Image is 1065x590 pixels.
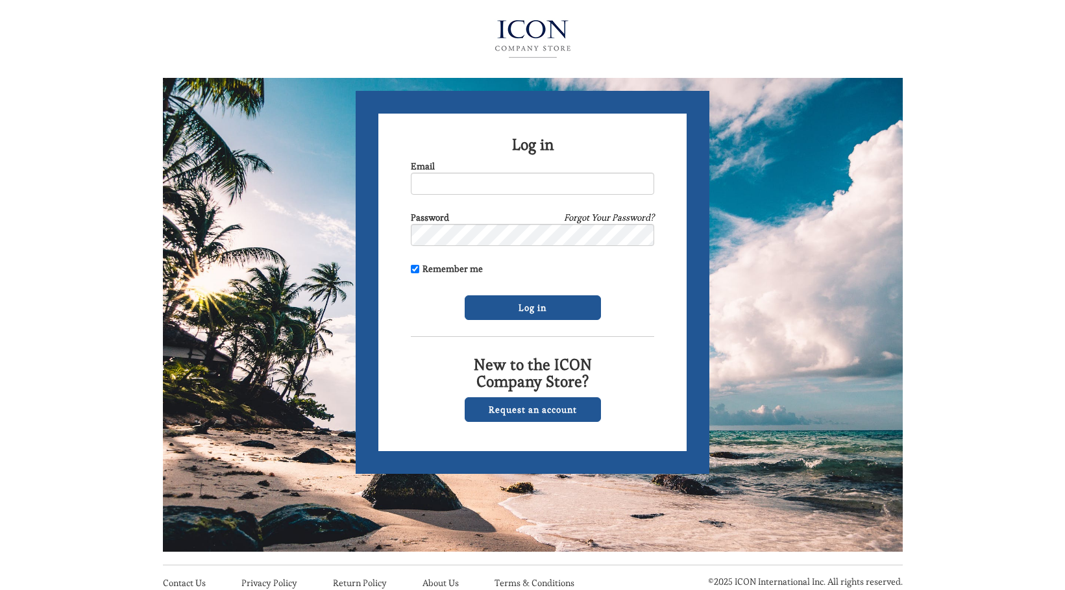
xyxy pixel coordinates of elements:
[411,356,654,391] h2: New to the ICON Company Store?
[411,262,483,275] label: Remember me
[422,577,459,589] a: About Us
[411,136,654,153] h2: Log in
[411,211,449,224] label: Password
[241,577,297,589] a: Privacy Policy
[465,397,601,422] a: Request an account
[564,211,654,224] a: Forgot Your Password?
[411,265,419,273] input: Remember me
[163,577,206,589] a: Contact Us
[411,160,435,173] label: Email
[495,577,574,589] a: Terms & Conditions
[465,295,601,320] input: Log in
[333,577,387,589] a: Return Policy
